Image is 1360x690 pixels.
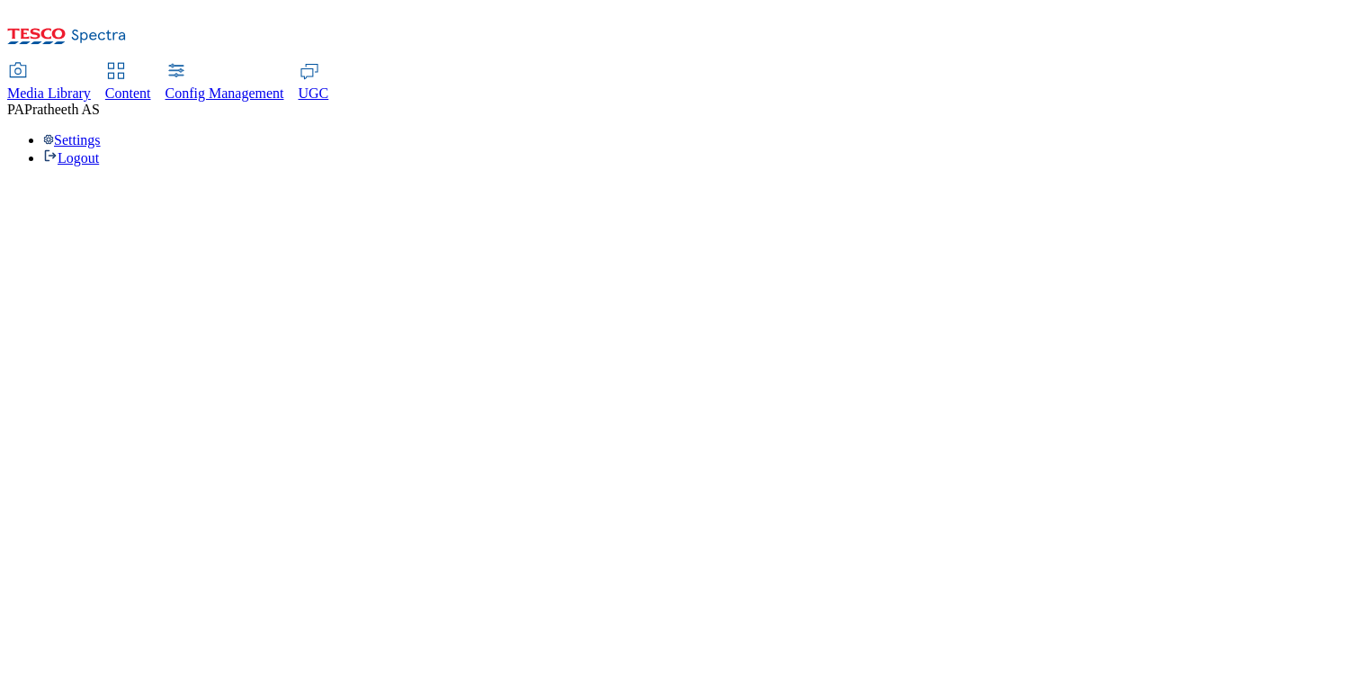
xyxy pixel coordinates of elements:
span: UGC [299,85,329,101]
a: Logout [43,150,99,166]
a: Settings [43,132,101,148]
a: Media Library [7,64,91,102]
span: Pratheeth AS [24,102,100,117]
span: Content [105,85,151,101]
a: Content [105,64,151,102]
span: Media Library [7,85,91,101]
a: Config Management [166,64,284,102]
span: Config Management [166,85,284,101]
span: PA [7,102,24,117]
a: UGC [299,64,329,102]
